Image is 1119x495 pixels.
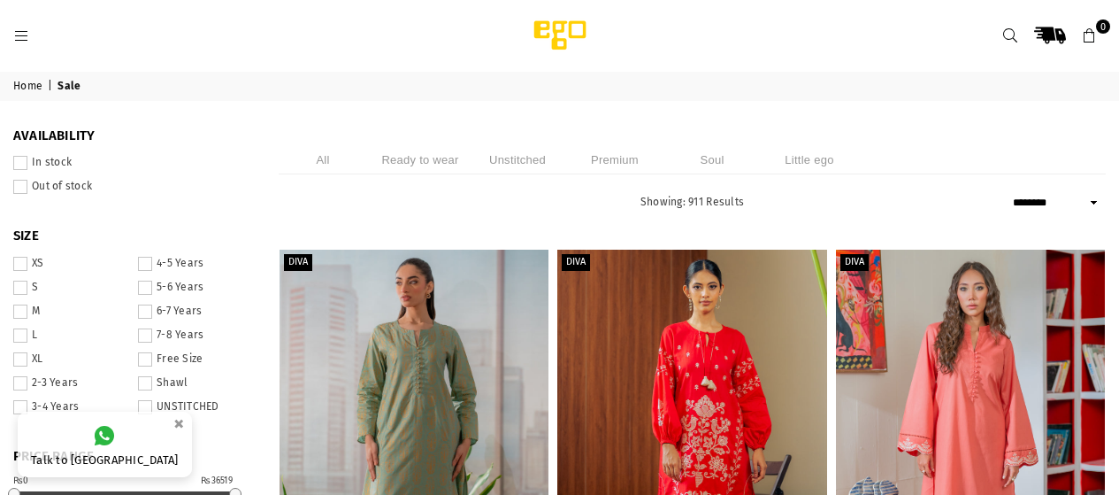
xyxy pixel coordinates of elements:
[138,400,252,414] label: UNSTITCHED
[201,476,233,485] div: ₨36519
[13,448,252,466] span: PRICE RANGE
[765,145,854,174] li: Little ego
[279,145,367,174] li: All
[138,329,252,343] label: 7-8 Years
[48,80,55,94] span: |
[485,18,635,53] img: Ego
[18,412,192,477] a: Talk to [GEOGRAPHIC_DATA]
[138,305,252,319] label: 6-7 Years
[13,281,127,295] label: S
[284,254,312,271] label: Diva
[13,128,252,145] span: Availability
[138,281,252,295] label: 5-6 Years
[57,80,83,94] span: Sale
[13,156,252,170] label: In stock
[13,228,252,245] span: SIZE
[168,409,189,438] button: ×
[668,145,756,174] li: Soul
[138,376,252,391] label: Shawl
[562,254,590,271] label: Diva
[376,145,464,174] li: Ready to wear
[13,305,127,319] label: M
[13,329,127,343] label: L
[13,376,127,391] label: 2-3 Years
[994,19,1026,51] a: Search
[13,180,252,194] label: Out of stock
[1074,19,1106,51] a: 0
[13,80,45,94] a: Home
[13,476,29,485] div: ₨0
[5,28,37,42] a: Menu
[473,145,562,174] li: Unstitched
[571,145,659,174] li: Premium
[138,352,252,367] label: Free Size
[840,254,869,271] label: Diva
[13,257,127,271] label: XS
[640,196,744,208] span: Showing: 911 Results
[138,257,252,271] label: 4-5 Years
[13,400,127,414] label: 3-4 Years
[13,352,127,367] label: XL
[1096,19,1110,34] span: 0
